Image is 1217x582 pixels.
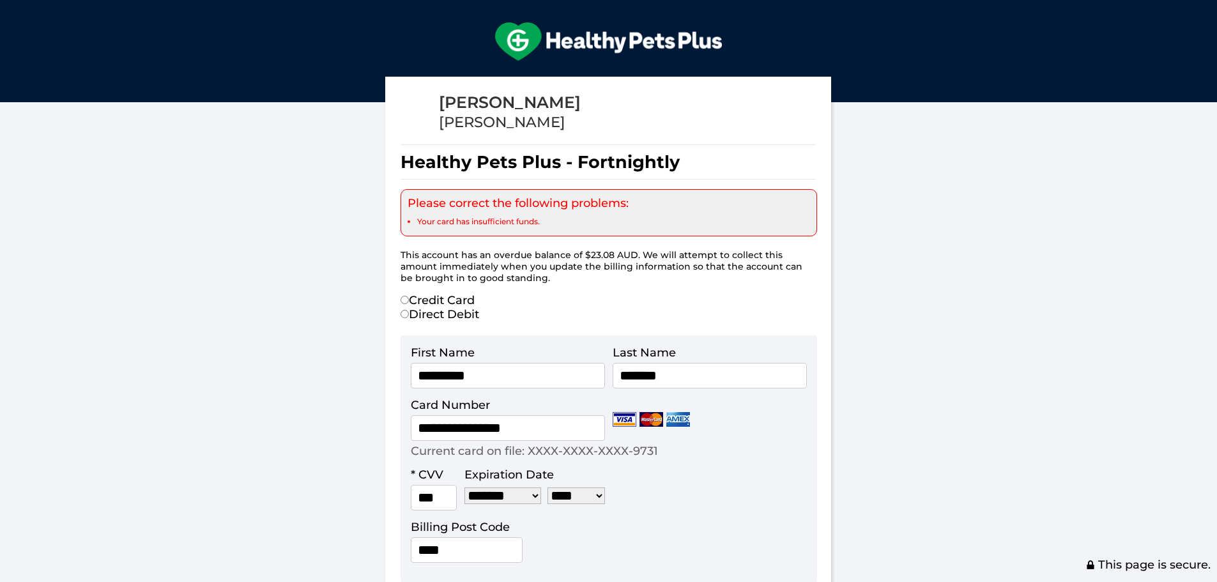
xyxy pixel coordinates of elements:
[439,113,581,132] div: [PERSON_NAME]
[401,144,816,180] h1: Healthy Pets Plus - Fortnightly
[417,217,540,228] li: Your card has insufficient funds.
[613,346,676,360] label: Last Name
[401,296,409,304] input: Credit Card
[666,412,690,427] img: Amex
[401,190,829,217] p: Please correct the following problems:
[411,468,443,482] label: * CVV
[1085,558,1211,572] span: This page is secure.
[464,468,554,482] label: Expiration Date
[401,293,475,307] label: Credit Card
[411,444,658,458] p: Current card on file: XXXX-XXXX-XXXX-9731
[639,412,663,427] img: Mastercard
[439,92,581,113] div: [PERSON_NAME]
[401,307,479,321] label: Direct Debit
[613,412,636,427] img: Visa
[411,520,510,534] label: Billing Post Code
[411,398,490,412] label: Card Number
[401,310,409,318] input: Direct Debit
[401,249,816,284] p: This account has an overdue balance of $23.08 AUD. We will attempt to collect this amount immedia...
[411,346,475,360] label: First Name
